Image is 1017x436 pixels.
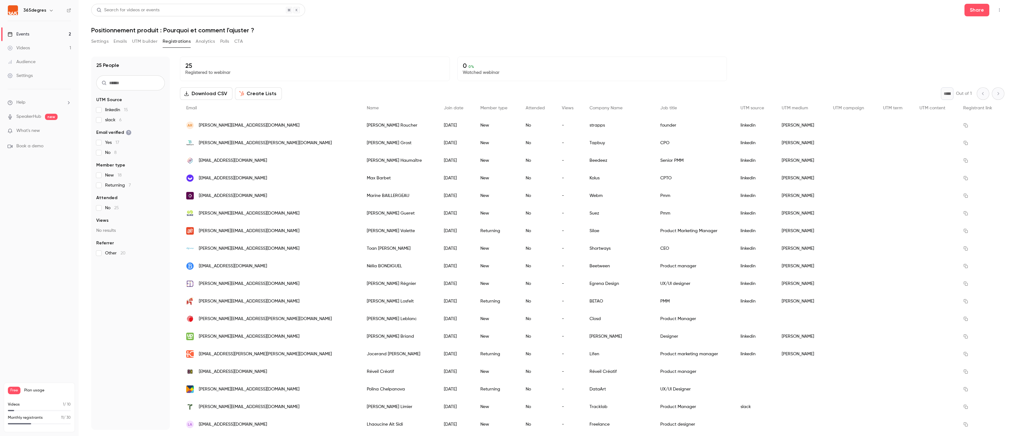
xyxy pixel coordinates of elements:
div: New [474,257,519,275]
div: - [556,398,583,416]
div: [DATE] [438,380,474,398]
div: linkedin [734,204,775,222]
p: Monthly registrants [8,415,43,421]
div: [PERSON_NAME] [775,240,827,257]
span: Email verified [96,129,131,136]
div: [DATE] [438,187,474,204]
div: Senior PMM [654,152,734,169]
span: [PERSON_NAME][EMAIL_ADDRESS][DOMAIN_NAME] [199,228,299,234]
span: UTM Source [96,97,122,103]
div: - [556,257,583,275]
div: [DATE] [438,292,474,310]
div: No [519,416,556,433]
span: 0 % [468,64,474,69]
span: What's new [16,128,40,134]
section: facet-groups [96,97,165,256]
div: No [519,169,556,187]
div: [PERSON_NAME] [775,117,827,134]
span: 1 [63,403,64,406]
div: UX/UI Designer [654,380,734,398]
div: No [519,363,556,380]
span: Views [96,217,109,224]
div: [DATE] [438,310,474,328]
div: linkedin [734,134,775,152]
div: [PERSON_NAME] Briand [360,328,438,345]
div: Product Manager [654,398,734,416]
div: [PERSON_NAME] [775,345,827,363]
p: No results [96,227,165,234]
span: Member type [96,162,125,168]
div: DataArt [583,380,654,398]
div: Pmm [654,187,734,204]
div: CPO [654,134,734,152]
div: No [519,345,556,363]
div: No [519,328,556,345]
span: linkedin [105,107,128,113]
div: Silae [583,222,654,240]
div: No [519,398,556,416]
div: Events [8,31,29,37]
div: New [474,398,519,416]
div: Shortways [583,240,654,257]
button: CTA [234,36,243,46]
span: LA [188,422,192,427]
span: Name [367,106,379,110]
div: slack [734,398,775,416]
div: [DATE] [438,328,474,345]
img: silae.fr [186,227,194,235]
div: No [519,152,556,169]
div: [PERSON_NAME] [775,134,827,152]
span: Book a demo [16,143,43,150]
button: Download CSV [180,87,232,100]
span: Views [562,106,573,110]
div: No [519,222,556,240]
div: [PERSON_NAME] Grost [360,134,438,152]
div: Settings [8,73,33,79]
div: Suez [583,204,654,222]
div: No [519,380,556,398]
span: Referrer [96,240,114,246]
div: UX/UI designer [654,275,734,292]
div: [PERSON_NAME] Limier [360,398,438,416]
div: linkedin [734,222,775,240]
div: [PERSON_NAME] Gueret [360,204,438,222]
div: - [556,345,583,363]
span: Registrant link [963,106,992,110]
div: Returning [474,222,519,240]
a: SpeakerHub [16,113,41,120]
img: closd.com [186,315,194,323]
div: New [474,134,519,152]
div: linkedin [734,117,775,134]
div: [PERSON_NAME] [775,222,827,240]
div: Egrena Design [583,275,654,292]
img: egrenadesign.fr [186,280,194,287]
div: [DATE] [438,345,474,363]
div: Lhaoucine Ait Sidi [360,416,438,433]
div: linkedin [734,275,775,292]
div: - [556,310,583,328]
div: PMM [654,292,734,310]
div: Freelance [583,416,654,433]
div: Réveil Créatif [360,363,438,380]
button: Emails [114,36,127,46]
div: Polina Chelpanova [360,380,438,398]
div: No [519,134,556,152]
div: [PERSON_NAME] [775,328,827,345]
div: [DATE] [438,222,474,240]
img: shortways.com [186,245,194,252]
img: tracklab.co [186,403,194,411]
div: [PERSON_NAME] [775,292,827,310]
div: Product marketing manager [654,345,734,363]
img: kolus.io [186,174,194,182]
div: Réveil Créatif [583,363,654,380]
span: [EMAIL_ADDRESS][DOMAIN_NAME] [199,263,267,270]
span: [EMAIL_ADDRESS][DOMAIN_NAME] [199,157,267,164]
div: - [556,169,583,187]
p: Watched webinar [463,69,722,76]
div: New [474,187,519,204]
div: Max Barbet [360,169,438,187]
div: Designer [654,328,734,345]
div: Returning [474,292,519,310]
div: linkedin [734,187,775,204]
div: [DATE] [438,275,474,292]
